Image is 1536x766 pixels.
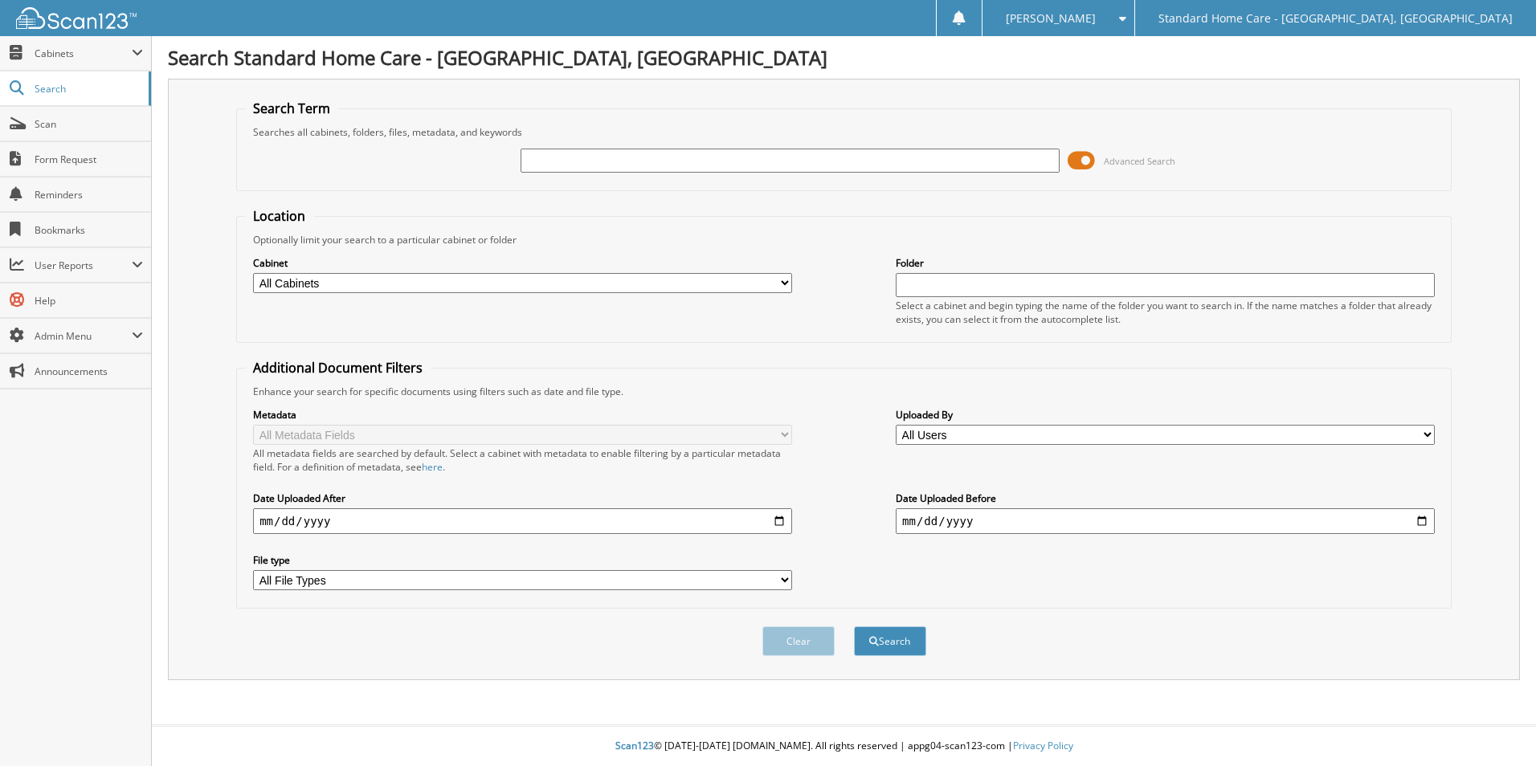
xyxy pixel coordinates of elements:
button: Search [854,626,926,656]
span: Scan [35,117,143,131]
span: Bookmarks [35,223,143,237]
span: Form Request [35,153,143,166]
div: Optionally limit your search to a particular cabinet or folder [245,233,1443,247]
div: Enhance your search for specific documents using filters such as date and file type. [245,385,1443,398]
div: All metadata fields are searched by default. Select a cabinet with metadata to enable filtering b... [253,446,792,474]
div: Searches all cabinets, folders, files, metadata, and keywords [245,125,1443,139]
label: Folder [896,256,1435,270]
span: Reminders [35,188,143,202]
label: Metadata [253,408,792,422]
div: © [DATE]-[DATE] [DOMAIN_NAME]. All rights reserved | appg04-scan123-com | [152,727,1536,766]
span: Advanced Search [1104,155,1175,167]
label: File type [253,553,792,567]
label: Uploaded By [896,408,1435,422]
legend: Search Term [245,100,338,117]
span: Search [35,82,141,96]
label: Cabinet [253,256,792,270]
input: start [253,508,792,534]
a: Privacy Policy [1013,739,1073,752]
div: Select a cabinet and begin typing the name of the folder you want to search in. If the name match... [896,299,1435,326]
input: end [896,508,1435,534]
span: Announcements [35,365,143,378]
span: Cabinets [35,47,132,60]
span: Scan123 [615,739,654,752]
span: Help [35,294,143,308]
legend: Location [245,207,313,225]
img: scan123-logo-white.svg [16,7,137,29]
span: User Reports [35,259,132,272]
span: [PERSON_NAME] [1006,14,1096,23]
button: Clear [762,626,835,656]
h1: Search Standard Home Care - [GEOGRAPHIC_DATA], [GEOGRAPHIC_DATA] [168,44,1520,71]
legend: Additional Document Filters [245,359,431,377]
span: Admin Menu [35,329,132,343]
a: here [422,460,443,474]
label: Date Uploaded Before [896,491,1435,505]
span: Standard Home Care - [GEOGRAPHIC_DATA], [GEOGRAPHIC_DATA] [1158,14,1513,23]
label: Date Uploaded After [253,491,792,505]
